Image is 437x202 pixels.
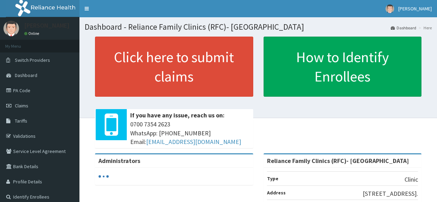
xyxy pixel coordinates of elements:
[98,171,109,182] svg: audio-loading
[15,118,27,124] span: Tariffs
[146,138,241,146] a: [EMAIL_ADDRESS][DOMAIN_NAME]
[391,25,416,31] a: Dashboard
[130,120,250,146] span: 0700 7354 2623 WhatsApp: [PHONE_NUMBER] Email:
[130,111,225,119] b: If you have any issue, reach us on:
[405,175,418,184] p: Clinic
[267,190,286,196] b: Address
[267,157,409,165] strong: Reliance Family Clinics (RFC)- [GEOGRAPHIC_DATA]
[267,175,278,182] b: Type
[15,72,37,78] span: Dashboard
[264,37,422,97] a: How to Identify Enrollees
[386,4,394,13] img: User Image
[417,25,432,31] li: Here
[95,37,253,97] a: Click here to submit claims
[24,22,69,29] p: [PERSON_NAME]
[98,157,140,165] b: Administrators
[15,103,28,109] span: Claims
[24,31,41,36] a: Online
[85,22,432,31] h1: Dashboard - Reliance Family Clinics (RFC)- [GEOGRAPHIC_DATA]
[363,189,418,198] p: [STREET_ADDRESS].
[398,6,432,12] span: [PERSON_NAME]
[15,57,50,63] span: Switch Providers
[3,21,19,36] img: User Image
